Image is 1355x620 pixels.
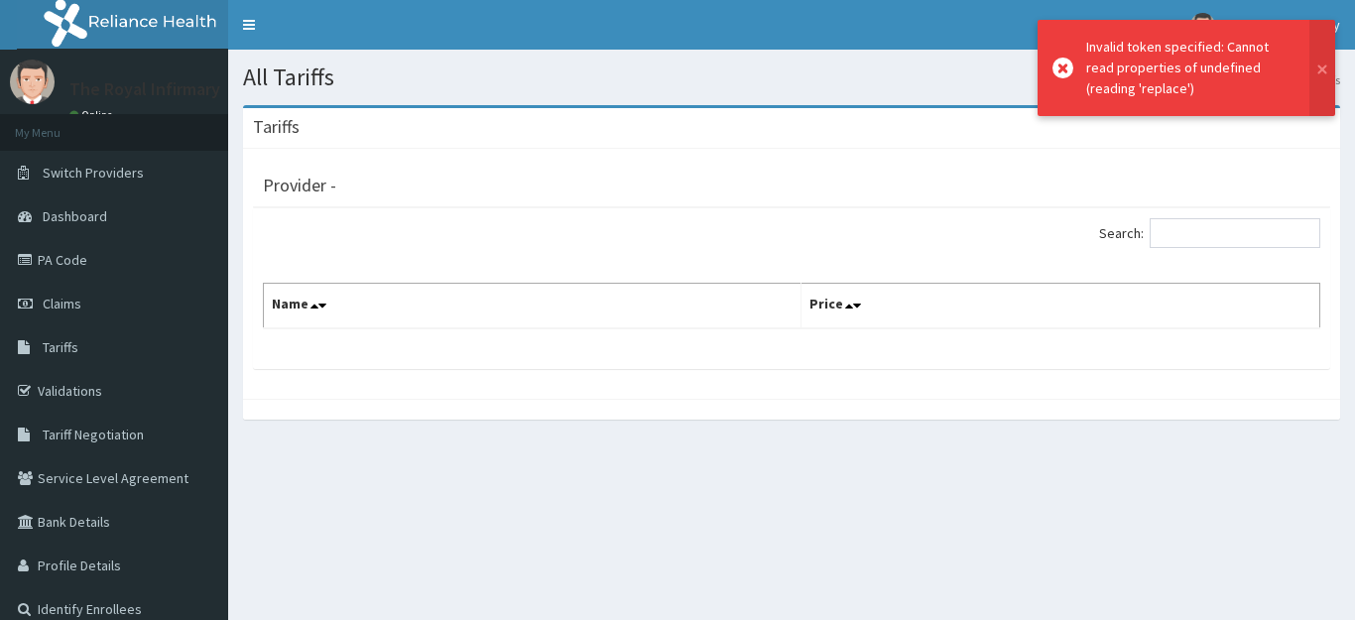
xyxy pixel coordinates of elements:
span: Tariffs [43,338,78,356]
h3: Tariffs [253,118,300,136]
input: Search: [1150,218,1320,248]
img: User Image [1190,13,1215,38]
span: Tariff Negotiation [43,426,144,443]
h3: Provider - [263,177,336,194]
div: Invalid token specified: Cannot read properties of undefined (reading 'replace') [1086,37,1291,99]
span: Claims [43,295,81,312]
th: Name [264,284,801,329]
label: Search: [1099,218,1320,248]
a: Online [69,108,117,122]
th: Price [801,284,1320,329]
span: The Royal Infirmary [1227,16,1340,34]
h1: All Tariffs [243,64,1340,90]
img: User Image [10,60,55,104]
span: Switch Providers [43,164,144,182]
p: The Royal Infirmary [69,80,220,98]
span: Dashboard [43,207,107,225]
